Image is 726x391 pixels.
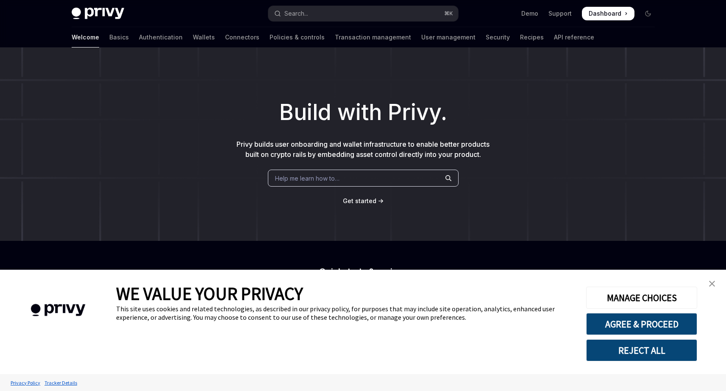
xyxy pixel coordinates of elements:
a: API reference [554,27,594,47]
a: Policies & controls [270,27,325,47]
span: Dashboard [589,9,621,18]
button: MANAGE CHOICES [586,287,697,309]
span: Privy builds user onboarding and wallet infrastructure to enable better products built on crypto ... [236,140,490,159]
a: Security [486,27,510,47]
button: REJECT ALL [586,339,697,361]
button: Open search [268,6,458,21]
a: Support [548,9,572,18]
img: dark logo [72,8,124,20]
a: close banner [704,275,720,292]
img: close banner [709,281,715,287]
a: Wallets [193,27,215,47]
a: Get started [343,197,376,205]
img: company logo [13,292,103,329]
span: ⌘ K [444,10,453,17]
h1: Build with Privy. [14,96,712,129]
div: This site uses cookies and related technologies, as described in our privacy policy, for purposes... [116,304,573,321]
a: Dashboard [582,7,634,20]
a: Privacy Policy [8,375,42,390]
a: Demo [521,9,538,18]
a: Tracker Details [42,375,79,390]
a: Recipes [520,27,544,47]
a: User management [421,27,476,47]
span: Help me learn how to… [275,174,339,183]
span: Get started [343,197,376,204]
a: Connectors [225,27,259,47]
a: Transaction management [335,27,411,47]
div: Search... [284,8,308,19]
span: WE VALUE YOUR PRIVACY [116,282,303,304]
button: Toggle dark mode [641,7,655,20]
button: AGREE & PROCEED [586,313,697,335]
a: Authentication [139,27,183,47]
a: Welcome [72,27,99,47]
h2: Quickstarts & recipes [214,267,512,276]
a: Basics [109,27,129,47]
